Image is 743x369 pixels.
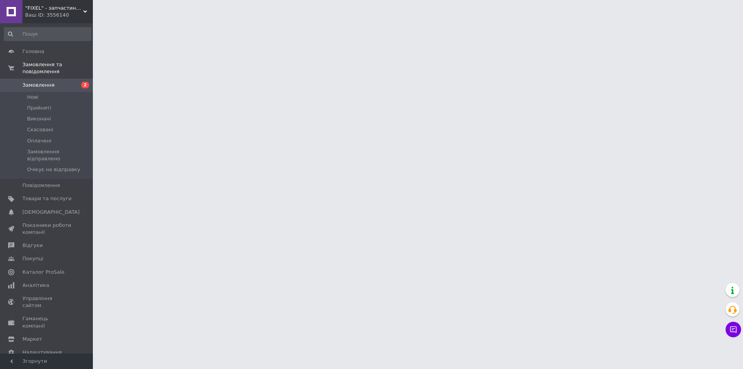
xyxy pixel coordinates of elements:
span: Аналітика [22,282,49,289]
button: Чат з покупцем [726,322,741,337]
span: Відгуки [22,242,43,249]
span: Скасовані [27,126,53,133]
span: Головна [22,48,44,55]
span: Маркет [22,336,42,343]
span: Замовлення відправлено [27,148,91,162]
input: Пошук [4,27,91,41]
span: Оплачені [27,137,51,144]
span: Нові [27,94,38,101]
span: Налаштування [22,349,62,356]
span: Гаманець компанії [22,315,72,329]
span: 2 [81,82,89,88]
span: [DEMOGRAPHIC_DATA] [22,209,80,216]
span: Виконані [27,115,51,122]
span: Прийняті [27,105,51,112]
span: "FIXEL" - запчастини та аксесуари для побутової техніки [25,5,83,12]
span: Замовлення [22,82,55,89]
span: Повідомлення [22,182,60,189]
span: Замовлення та повідомлення [22,61,93,75]
div: Ваш ID: 3556140 [25,12,93,19]
span: Показники роботи компанії [22,222,72,236]
span: Товари та послуги [22,195,72,202]
span: Покупці [22,255,43,262]
span: Очікує на відправку [27,166,80,173]
span: Управління сайтом [22,295,72,309]
span: Каталог ProSale [22,269,64,276]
